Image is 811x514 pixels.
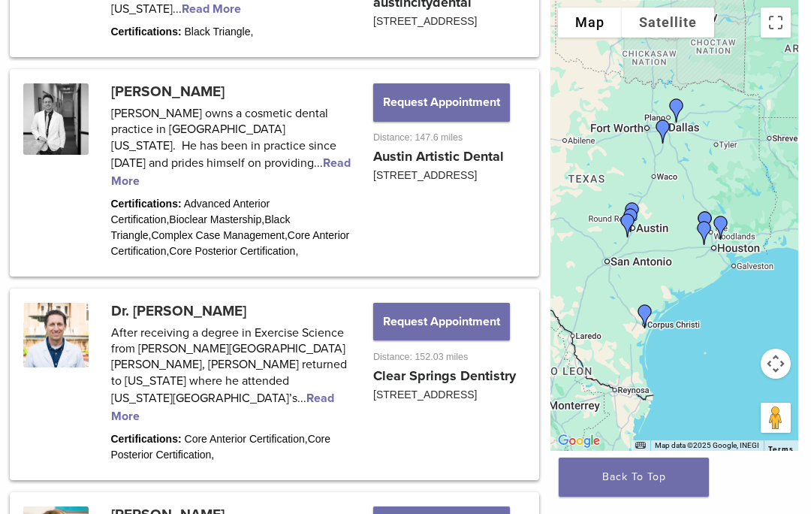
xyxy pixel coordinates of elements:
[610,207,646,243] div: Dr. David McIntyre
[761,349,791,379] button: Map camera controls
[373,83,510,121] button: Request Appointment
[627,298,663,334] div: Dr. Anna Ashley
[558,8,622,38] button: Show street map
[659,92,695,128] div: Dr. Karen Williamson
[768,445,794,454] a: Terms (opens in new tab)
[687,205,723,241] div: Dr. Audra Hiemstra
[645,113,681,150] div: Dr. Craig V. Smith
[622,8,714,38] button: Show satellite imagery
[686,215,722,251] div: Dr. Hieu Truong Do
[373,303,510,340] button: Request Appointment
[554,431,604,451] a: Open this area in Google Maps (opens a new window)
[655,441,759,449] span: Map data ©2025 Google, INEGI
[703,210,739,246] div: Dr. Mash Ameri
[613,202,649,238] div: Dr. Jarett Hulse
[761,403,791,433] button: Drag Pegman onto the map to open Street View
[635,440,646,451] button: Keyboard shortcuts
[554,431,604,451] img: Google
[761,8,791,38] button: Toggle fullscreen view
[559,458,709,497] a: Back To Top
[614,196,650,232] div: DR. Steven Cook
